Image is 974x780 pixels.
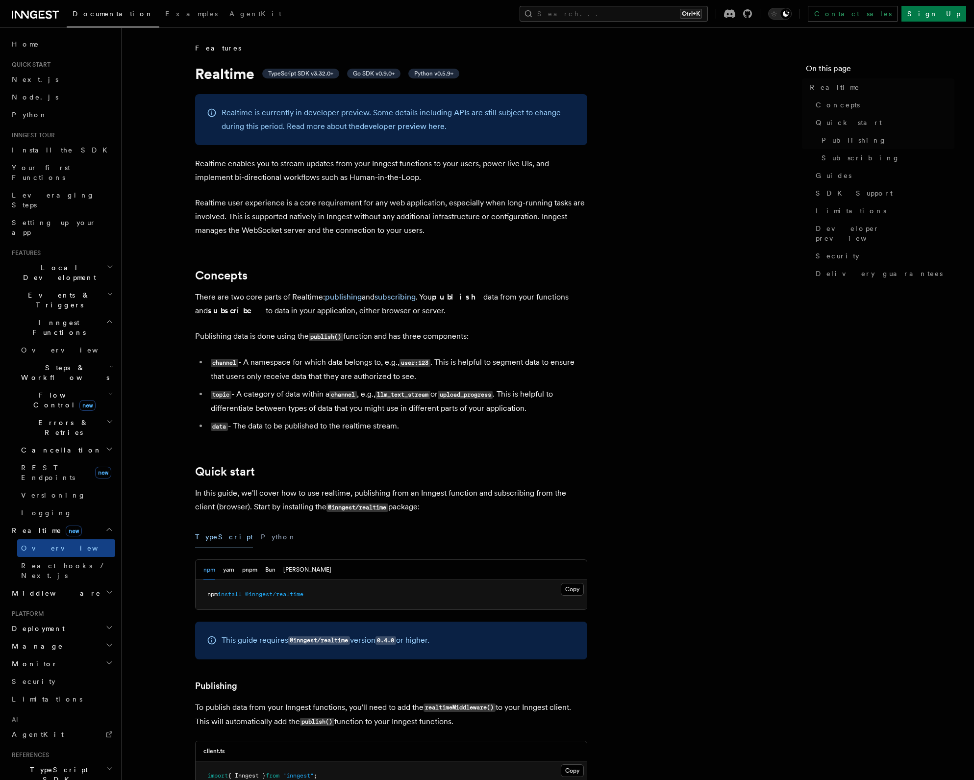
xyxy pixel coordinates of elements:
span: Logging [21,509,72,517]
code: user:123 [400,359,430,367]
span: References [8,751,49,759]
a: Developer preview [812,220,954,247]
a: Home [8,35,115,53]
span: Your first Functions [12,164,70,181]
span: Developer preview [816,224,954,243]
button: yarn [223,560,234,580]
p: Publishing data is done using the function and has three components: [195,329,587,344]
h4: On this page [806,63,954,78]
code: data [211,423,228,431]
a: Versioning [17,486,115,504]
span: Subscribing [822,153,900,163]
p: To publish data from your Inngest functions, you'll need to add the to your Inngest client. This ... [195,701,587,729]
span: Node.js [12,93,58,101]
code: channel [211,359,238,367]
a: Concepts [812,96,954,114]
span: Features [195,43,241,53]
button: TypeScript [195,526,253,548]
a: Limitations [812,202,954,220]
span: Features [8,249,41,257]
a: Overview [17,341,115,359]
button: Manage [8,637,115,655]
span: SDK Support [816,188,893,198]
a: subscribing [375,292,416,302]
code: publish() [309,333,343,341]
a: developer preview here [360,122,445,131]
button: Cancellation [17,441,115,459]
span: AgentKit [12,730,64,738]
button: Search...Ctrl+K [520,6,708,22]
button: Middleware [8,584,115,602]
button: Copy [561,583,584,596]
span: Concepts [816,100,860,110]
a: Publishing [818,131,954,149]
span: @inngest/realtime [245,591,303,598]
button: Copy [561,764,584,777]
h1: Realtime [195,65,587,82]
a: AgentKit [8,726,115,743]
span: Platform [8,610,44,618]
a: Contact sales [808,6,898,22]
a: Logging [17,504,115,522]
span: { Inngest } [228,772,266,779]
p: In this guide, we'll cover how to use realtime, publishing from an Inngest function and subscribi... [195,486,587,514]
a: Security [8,673,115,690]
span: Publishing [822,135,887,145]
button: Deployment [8,620,115,637]
a: Realtime [806,78,954,96]
span: Next.js [12,75,58,83]
div: Realtimenew [8,539,115,584]
span: Security [816,251,859,261]
button: Toggle dark mode [768,8,792,20]
span: Events & Triggers [8,290,107,310]
span: AI [8,716,18,724]
span: Versioning [21,491,86,499]
a: Sign Up [901,6,966,22]
code: 0.4.0 [375,636,396,645]
span: Install the SDK [12,146,113,154]
span: Leveraging Steps [12,191,95,209]
span: Overview [21,544,122,552]
span: Go SDK v0.9.0+ [353,70,395,77]
a: Python [8,106,115,124]
code: realtimeMiddleware() [424,704,496,712]
span: Monitor [8,659,58,669]
a: Setting up your app [8,214,115,241]
span: install [218,591,242,598]
span: Errors & Retries [17,418,106,437]
span: Examples [165,10,218,18]
span: Documentation [73,10,153,18]
span: Deployment [8,624,65,633]
span: Guides [816,171,851,180]
span: Python v0.5.9+ [414,70,453,77]
code: topic [211,391,231,399]
button: Errors & Retries [17,414,115,441]
li: - A namespace for which data belongs to, e.g., . This is helpful to segment data to ensure that u... [208,355,587,383]
a: Quick start [195,465,255,478]
strong: publish [432,292,483,302]
strong: subscribe [208,306,266,315]
code: @inngest/realtime [288,636,350,645]
span: Middleware [8,588,101,598]
a: Subscribing [818,149,954,167]
span: Setting up your app [12,219,96,236]
span: Quick start [8,61,50,69]
span: Realtime [810,82,860,92]
span: React hooks / Next.js [21,562,108,579]
button: Steps & Workflows [17,359,115,386]
code: llm_text_stream [375,391,430,399]
a: publishing [325,292,362,302]
span: Inngest Functions [8,318,106,337]
p: This guide requires version or higher. [222,633,429,648]
a: Quick start [812,114,954,131]
span: Quick start [816,118,882,127]
button: Python [261,526,297,548]
p: Realtime enables you to stream updates from your Inngest functions to your users, power live UIs,... [195,157,587,184]
a: Guides [812,167,954,184]
span: new [79,400,96,411]
a: Overview [17,539,115,557]
a: Examples [159,3,224,26]
span: Inngest tour [8,131,55,139]
a: AgentKit [224,3,287,26]
code: upload_progress [438,391,493,399]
